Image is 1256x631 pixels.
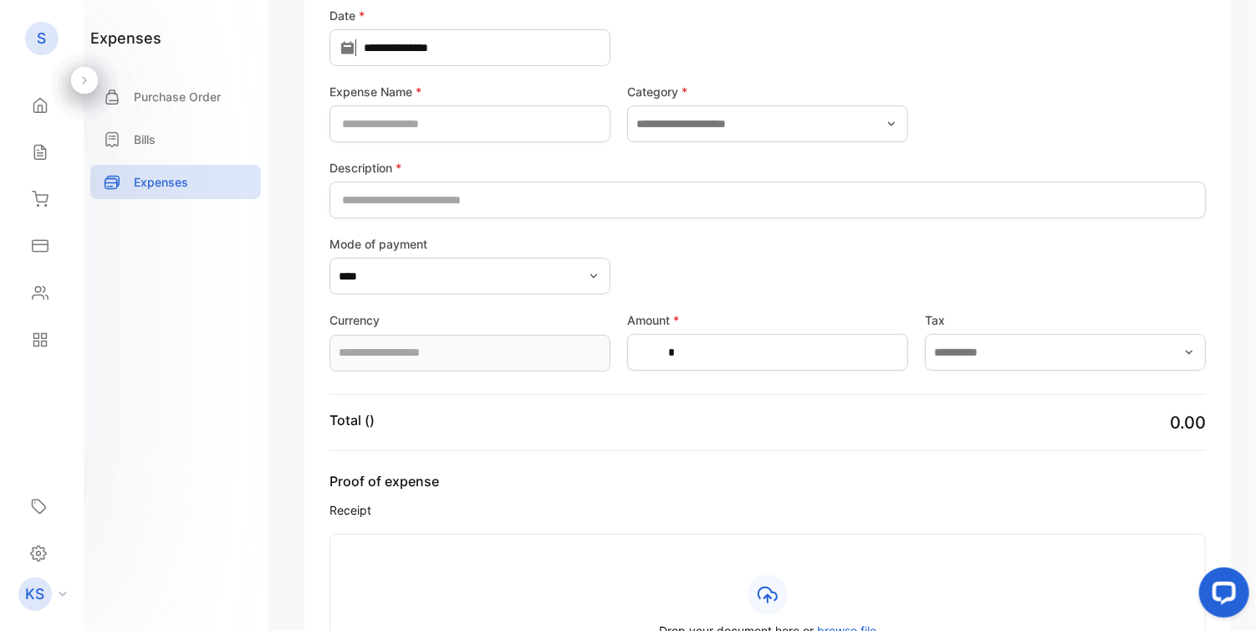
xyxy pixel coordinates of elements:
h1: expenses [90,27,161,49]
p: Expenses [134,173,188,191]
a: Expenses [90,165,261,199]
p: Total () [329,410,375,430]
span: Proof of expense [329,471,1206,491]
p: Purchase Order [134,88,221,105]
iframe: LiveChat chat widget [1186,561,1256,631]
label: Expense Name [329,83,610,100]
p: KS [26,583,45,605]
label: Date [329,7,610,24]
a: Bills [90,122,261,156]
label: Description [329,159,1206,177]
label: Tax [925,311,1206,329]
a: Purchase Order [90,80,261,114]
label: Category [627,83,908,100]
span: Receipt [329,501,1206,519]
span: 0.00 [1170,413,1206,433]
label: Currency [329,311,610,329]
label: Mode of payment [329,235,610,253]
label: Amount [627,311,908,329]
p: S [38,28,47,49]
p: Bills [134,131,156,148]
